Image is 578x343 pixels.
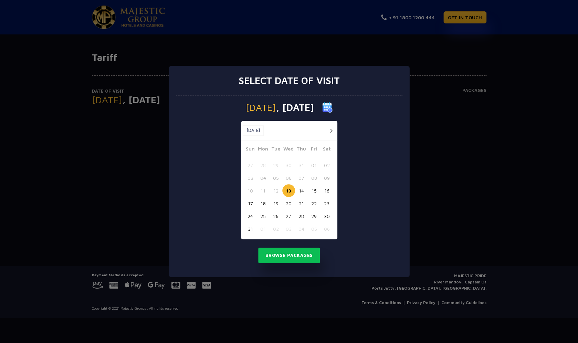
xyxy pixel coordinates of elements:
button: Browse Packages [258,248,320,263]
button: 06 [282,171,295,184]
button: 30 [282,159,295,171]
button: 15 [308,184,320,197]
button: 08 [308,171,320,184]
button: 31 [295,159,308,171]
button: 11 [257,184,270,197]
button: 01 [257,222,270,235]
button: 20 [282,197,295,210]
span: Fri [308,145,320,155]
span: Sun [244,145,257,155]
span: [DATE] [246,103,276,112]
button: 02 [320,159,333,171]
button: 02 [270,222,282,235]
button: 03 [282,222,295,235]
button: 14 [295,184,308,197]
button: 28 [257,159,270,171]
button: 22 [308,197,320,210]
button: 31 [244,222,257,235]
button: 09 [320,171,333,184]
button: 05 [270,171,282,184]
span: Tue [270,145,282,155]
button: 05 [308,222,320,235]
button: 03 [244,171,257,184]
button: 12 [270,184,282,197]
button: 07 [295,171,308,184]
span: Thu [295,145,308,155]
button: 26 [270,210,282,222]
span: Wed [282,145,295,155]
button: 29 [270,159,282,171]
button: 13 [282,184,295,197]
button: 06 [320,222,333,235]
button: [DATE] [243,125,264,136]
button: 21 [295,197,308,210]
img: calender icon [322,102,333,113]
button: 19 [270,197,282,210]
button: 27 [244,159,257,171]
button: 24 [244,210,257,222]
button: 25 [257,210,270,222]
button: 30 [320,210,333,222]
button: 10 [244,184,257,197]
span: Sat [320,145,333,155]
button: 04 [295,222,308,235]
button: 04 [257,171,270,184]
button: 29 [308,210,320,222]
button: 23 [320,197,333,210]
button: 16 [320,184,333,197]
button: 01 [308,159,320,171]
button: 18 [257,197,270,210]
h3: Select date of visit [239,75,340,86]
button: 17 [244,197,257,210]
span: Mon [257,145,270,155]
button: 28 [295,210,308,222]
span: , [DATE] [276,103,314,112]
button: 27 [282,210,295,222]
